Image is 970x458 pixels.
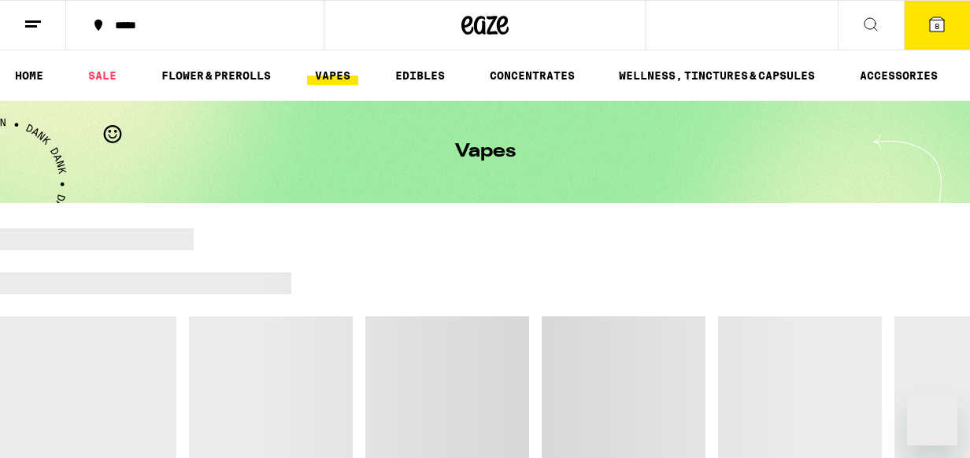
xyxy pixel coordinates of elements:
[387,66,453,85] a: EDIBLES
[7,66,51,85] a: HOME
[307,66,358,85] a: VAPES
[455,142,516,161] h1: Vapes
[852,66,946,85] a: ACCESSORIES
[935,21,939,31] span: 8
[154,66,279,85] a: FLOWER & PREROLLS
[904,1,970,50] button: 8
[80,66,124,85] a: SALE
[482,66,583,85] a: CONCENTRATES
[907,395,957,445] iframe: Button to launch messaging window
[611,66,823,85] a: WELLNESS, TINCTURES & CAPSULES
